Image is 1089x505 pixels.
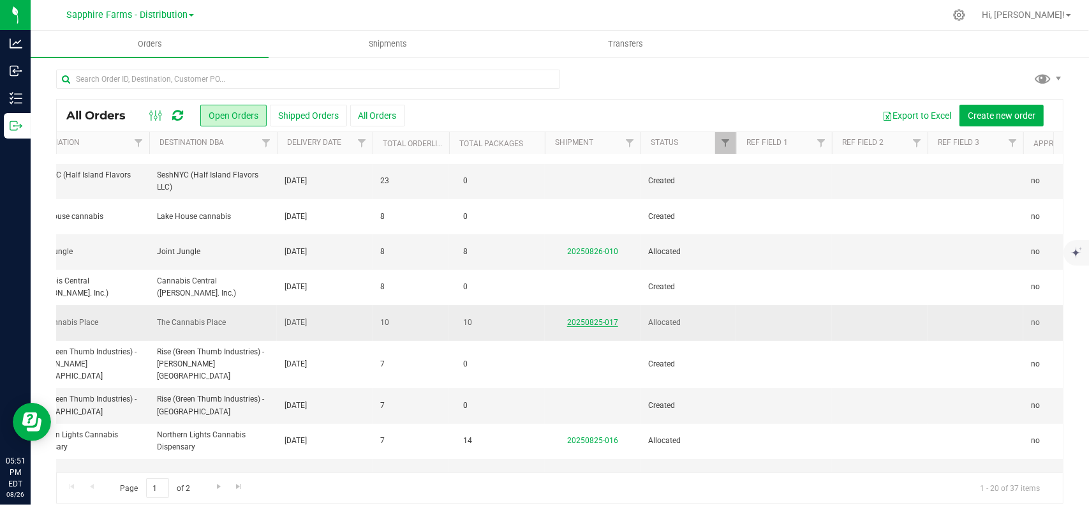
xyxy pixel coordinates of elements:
[380,175,389,187] span: 23
[1031,435,1040,447] span: no
[1031,471,1040,483] span: no
[457,396,474,415] span: 0
[157,429,269,453] span: Northern Lights Cannabis Dispensary
[29,317,142,329] span: The Cannabis Place
[648,317,729,329] span: Allocated
[121,38,179,50] span: Orders
[10,92,22,105] inline-svg: Inventory
[285,435,307,447] span: [DATE]
[10,37,22,50] inline-svg: Analytics
[1031,175,1040,187] span: no
[352,132,373,154] a: Filter
[157,211,269,223] span: Lake House cannabis
[567,318,618,327] a: 20250825-017
[285,246,307,258] span: [DATE]
[13,403,51,441] iframe: Resource center
[380,471,385,483] span: 7
[968,110,1035,121] span: Create new order
[746,138,788,147] a: Ref Field 1
[157,393,269,418] span: Rise (Green Thumb Industries) - [GEOGRAPHIC_DATA]
[951,9,967,21] div: Manage settings
[269,31,507,57] a: Shipments
[380,435,385,447] span: 7
[648,281,729,293] span: Created
[1033,139,1077,148] a: Approved?
[1002,132,1023,154] a: Filter
[285,211,307,223] span: [DATE]
[648,471,729,483] span: Allocated
[29,169,142,193] span: SeshNYC (Half Island Flavors LLC)
[29,275,142,299] span: Cannabis Central ([PERSON_NAME]. Inc.)
[66,109,138,123] span: All Orders
[970,478,1050,497] span: 1 - 20 of 37 items
[457,172,474,190] span: 0
[457,432,478,450] span: 14
[715,132,736,154] a: Filter
[567,436,618,445] a: 20250825-016
[651,138,678,147] a: Status
[285,400,307,412] span: [DATE]
[157,346,269,383] span: Rise (Green Thumb Industries) - [PERSON_NAME][GEOGRAPHIC_DATA]
[157,317,269,329] span: The Cannabis Place
[285,317,307,329] span: [DATE]
[285,175,307,187] span: [DATE]
[648,246,729,258] span: Allocated
[648,211,729,223] span: Created
[31,31,269,57] a: Orders
[209,478,228,495] a: Go to the next page
[567,247,618,256] a: 20250826-010
[29,429,142,453] span: Northern Lights Cannabis Dispensary
[10,119,22,132] inline-svg: Outbound
[457,313,478,332] span: 10
[959,105,1044,126] button: Create new order
[230,478,248,495] a: Go to the last page
[457,355,474,373] span: 0
[157,471,269,483] span: Cat Rock (Leafology)
[157,169,269,193] span: SeshNYC (Half Island Flavors LLC)
[938,138,979,147] a: Ref Field 3
[29,211,142,223] span: Lake House cannabis
[29,246,142,258] span: Joint Jungle
[1031,246,1040,258] span: no
[350,105,405,126] button: All Orders
[507,31,745,57] a: Transfers
[10,64,22,77] inline-svg: Inbound
[457,243,474,261] span: 8
[1031,400,1040,412] span: no
[555,138,593,147] a: Shipment
[457,207,474,226] span: 0
[459,139,523,148] a: Total Packages
[457,278,474,296] span: 0
[982,10,1065,20] span: Hi, [PERSON_NAME]!
[380,211,385,223] span: 8
[285,358,307,370] span: [DATE]
[200,105,267,126] button: Open Orders
[619,132,641,154] a: Filter
[6,455,25,490] p: 05:51 PM EDT
[352,38,424,50] span: Shipments
[128,132,149,154] a: Filter
[380,281,385,293] span: 8
[256,132,277,154] a: Filter
[56,70,560,89] input: Search Order ID, Destination, Customer PO...
[29,393,142,418] span: Rise (Green Thumb Industries) - [GEOGRAPHIC_DATA]
[907,132,928,154] a: Filter
[380,246,385,258] span: 8
[287,138,341,147] a: Delivery Date
[457,467,478,486] span: 11
[109,478,201,498] span: Page of 2
[842,138,884,147] a: Ref Field 2
[146,478,169,498] input: 1
[1031,211,1040,223] span: no
[270,105,347,126] button: Shipped Orders
[380,400,385,412] span: 7
[6,490,25,499] p: 08/26
[29,346,142,383] span: Rise (Green Thumb Industries) - [PERSON_NAME][GEOGRAPHIC_DATA]
[383,139,452,148] a: Total Orderlines
[1031,317,1040,329] span: no
[380,317,389,329] span: 10
[157,275,269,299] span: Cannabis Central ([PERSON_NAME]. Inc.)
[874,105,959,126] button: Export to Excel
[159,138,224,147] a: Destination DBA
[591,38,661,50] span: Transfers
